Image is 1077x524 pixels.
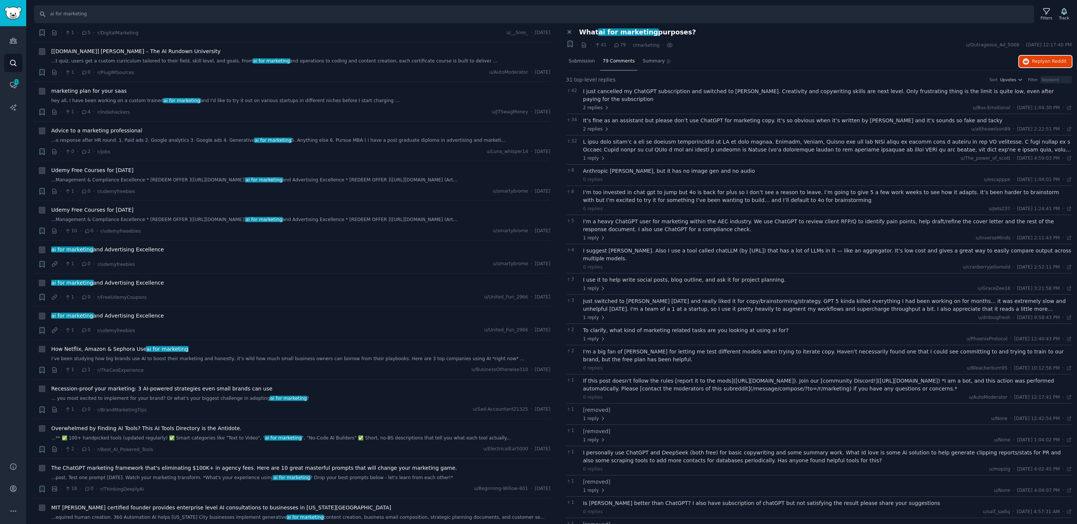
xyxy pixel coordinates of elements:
[535,367,550,373] span: [DATE]
[61,68,62,76] span: ·
[1013,206,1015,212] span: ·
[65,327,74,334] span: 1
[973,105,1010,110] span: u/Bus-Emotional
[270,396,307,401] span: ai for marketing
[1019,56,1072,68] button: Replyon Reddit
[1017,126,1060,133] span: [DATE] 2:22:51 PM
[989,466,1010,472] span: u/mopzig
[535,69,550,76] span: [DATE]
[531,188,532,195] span: ·
[61,29,62,37] span: ·
[1062,126,1064,133] span: ·
[961,156,1010,161] span: u/The_power_of_scott
[535,294,550,301] span: [DATE]
[1013,285,1015,292] span: ·
[966,336,1007,341] span: u/PhoenixProtocol
[531,406,532,413] span: ·
[51,127,142,135] a: Advice to a marketing professional
[472,367,528,373] span: u/BusinessOtherwise310
[252,58,290,64] span: ai for marketing
[493,188,528,195] span: u/smartybrome
[583,138,1072,154] div: L ipsu dolo sitam'c a eli se doeiusm temporincidid ut LA et dolo magnaa. Enimadm, Veniam, Quisno ...
[51,356,550,362] a: I’ve been studying how big brands use AI to boost their marketing and honestly, it’s wild how muc...
[1014,394,1060,401] span: [DATE] 12:17:41 PM
[50,280,93,286] span: ai for marketing
[80,485,81,493] span: ·
[51,206,134,214] a: Udemy Free Courses for [DATE]
[642,58,665,65] span: Summary
[1017,155,1060,162] span: [DATE] 4:59:03 PM
[51,345,188,353] span: How Netflix, Amazon & Sephora Use
[51,464,457,472] span: The ChatGPT marketing framework that's eliminating $100K+ in agency fees. Here are 10 great maste...
[583,247,1072,263] div: I suggest [PERSON_NAME]. Also I use a tool called chatLLM (by [URL]) that has a lot of LLMs in it...
[484,294,528,301] span: u/United_Fun_2966
[566,218,579,224] span: 5
[590,41,591,49] span: ·
[93,148,95,156] span: ·
[577,41,578,49] span: ·
[1026,42,1072,49] span: [DATE] 12:17:40 PM
[77,187,78,195] span: ·
[484,327,528,334] span: u/United_Fun_2966
[51,217,550,223] a: ...Management & Compliance Excellence * [REDEEM OFFER ]([URL][DOMAIN_NAME])ai for marketingand Ad...
[566,138,579,145] span: 32
[506,30,528,36] span: u/__Sree_
[96,485,98,493] span: ·
[1014,416,1060,422] span: [DATE] 12:42:54 PM
[984,177,1010,182] span: u/escapppe
[51,58,550,65] a: ...t quiz, users get a custom curriculum tailored to their field, skill level, and goals. Fromai ...
[51,279,164,287] a: ai for marketingand Advertising Excellence
[65,109,74,116] span: 1
[77,260,78,268] span: ·
[1062,235,1064,242] span: ·
[583,126,609,133] span: 2 replies
[598,76,616,84] span: replies
[93,406,95,414] span: ·
[51,137,550,144] a: ...o response after HR round. 1. Paid ads 2. Google analytics 3. Google ads 4. Generativeai for m...
[1013,235,1015,242] span: ·
[1062,285,1064,292] span: ·
[583,437,605,444] span: 1 reply
[1000,77,1016,82] span: Upvotes
[51,312,164,320] span: and Advertising Excellence
[81,261,90,267] span: 0
[65,188,74,195] span: 1
[566,189,579,195] span: 8
[531,446,532,453] span: ·
[65,69,74,76] span: 1
[96,227,98,235] span: ·
[989,206,1010,211] span: u/Jets237
[77,406,78,414] span: ·
[583,117,1072,125] div: It’s fine as an assistant but please don’t use ChatGPT for marketing copy. It’s so obvious when i...
[97,295,147,300] span: r/FreeUdemyCoupons
[51,425,242,432] span: Overwhelmed by Finding AI Tools? This AI Tools Directory is the Antidote.
[583,377,1072,393] div: If this post doesn't follow the rules [report it to the mods]([URL][DOMAIN_NAME]). Join our [comm...
[574,76,597,84] span: top-level
[566,327,579,333] span: 2
[97,447,153,452] span: r/Best_AI_Powered_Tools
[1032,58,1067,65] span: Reply
[80,227,81,235] span: ·
[93,108,95,116] span: ·
[1041,15,1052,21] div: Filters
[51,166,134,174] a: Udemy Free Courses for [DATE]
[81,69,90,76] span: 0
[474,485,528,492] span: u/Beginning-Willow-801
[1062,315,1064,321] span: ·
[1010,336,1012,343] span: ·
[1013,105,1015,111] span: ·
[583,416,605,422] span: 1 reply
[1062,105,1064,111] span: ·
[97,149,110,154] span: r/jobs
[598,28,659,36] span: ai for marketing
[61,227,62,235] span: ·
[583,336,605,343] span: 1 reply
[989,77,998,82] div: Sort
[1022,42,1024,49] span: ·
[1017,466,1060,473] span: [DATE] 4:02:45 PM
[61,260,62,268] span: ·
[487,148,528,155] span: u/Luna_whisper14
[61,187,62,195] span: ·
[4,7,22,20] img: GummySearch logo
